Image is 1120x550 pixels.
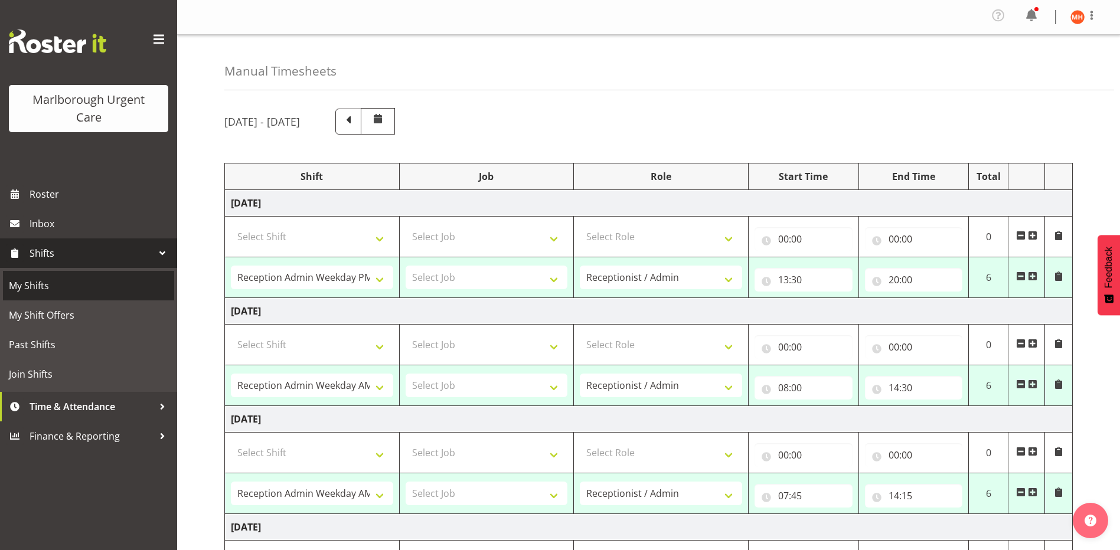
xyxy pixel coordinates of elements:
[755,335,853,359] input: Click to select...
[30,215,171,233] span: Inbox
[755,484,853,508] input: Click to select...
[969,325,1008,365] td: 0
[3,300,174,330] a: My Shift Offers
[975,169,1002,184] div: Total
[9,277,168,294] span: My Shifts
[969,257,1008,298] td: 6
[865,376,963,400] input: Click to select...
[755,443,853,467] input: Click to select...
[865,227,963,251] input: Click to select...
[969,217,1008,257] td: 0
[865,169,963,184] div: End Time
[1098,235,1120,315] button: Feedback - Show survey
[865,484,963,508] input: Click to select...
[30,185,171,203] span: Roster
[1085,515,1096,526] img: help-xxl-2.png
[225,298,1073,325] td: [DATE]
[1103,247,1114,288] span: Feedback
[9,365,168,383] span: Join Shifts
[225,190,1073,217] td: [DATE]
[9,30,106,53] img: Rosterit website logo
[865,335,963,359] input: Click to select...
[30,427,154,445] span: Finance & Reporting
[21,91,156,126] div: Marlborough Urgent Care
[1070,10,1085,24] img: margret-hall11842.jpg
[30,244,154,262] span: Shifts
[755,268,853,292] input: Click to select...
[755,376,853,400] input: Click to select...
[3,359,174,389] a: Join Shifts
[580,169,742,184] div: Role
[969,365,1008,406] td: 6
[406,169,568,184] div: Job
[224,115,300,128] h5: [DATE] - [DATE]
[231,169,393,184] div: Shift
[225,514,1073,541] td: [DATE]
[755,227,853,251] input: Click to select...
[865,268,963,292] input: Click to select...
[9,336,168,353] span: Past Shifts
[969,473,1008,514] td: 6
[9,306,168,324] span: My Shift Offers
[755,169,853,184] div: Start Time
[225,406,1073,433] td: [DATE]
[224,64,337,78] h4: Manual Timesheets
[969,433,1008,473] td: 0
[30,398,154,415] span: Time & Attendance
[865,443,963,467] input: Click to select...
[3,271,174,300] a: My Shifts
[3,330,174,359] a: Past Shifts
